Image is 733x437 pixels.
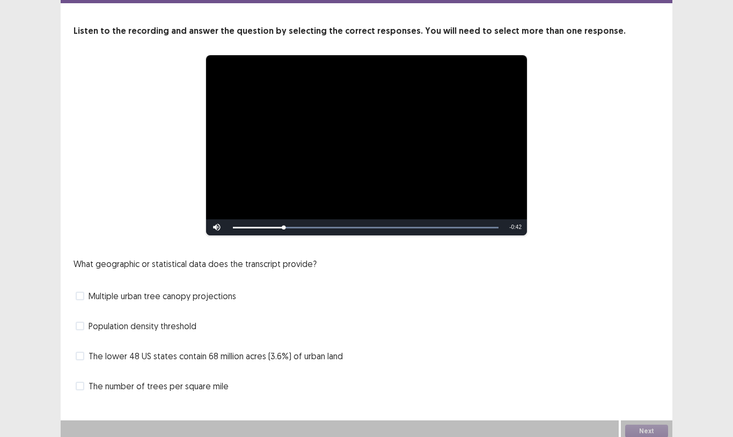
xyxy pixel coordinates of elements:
[89,320,196,332] span: Population density threshold
[509,224,511,230] span: -
[74,257,317,270] p: What geographic or statistical data does the transcript provide?
[206,219,228,235] button: Mute
[74,25,659,38] p: Listen to the recording and answer the question by selecting the correct responses. You will need...
[511,224,522,230] span: 0:42
[89,290,236,302] span: Multiple urban tree canopy projections
[89,350,343,362] span: The lower 48 US states contain 68 million acres (3.6%) of urban land
[206,55,527,235] div: Video Player
[89,380,229,392] span: The number of trees per square mile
